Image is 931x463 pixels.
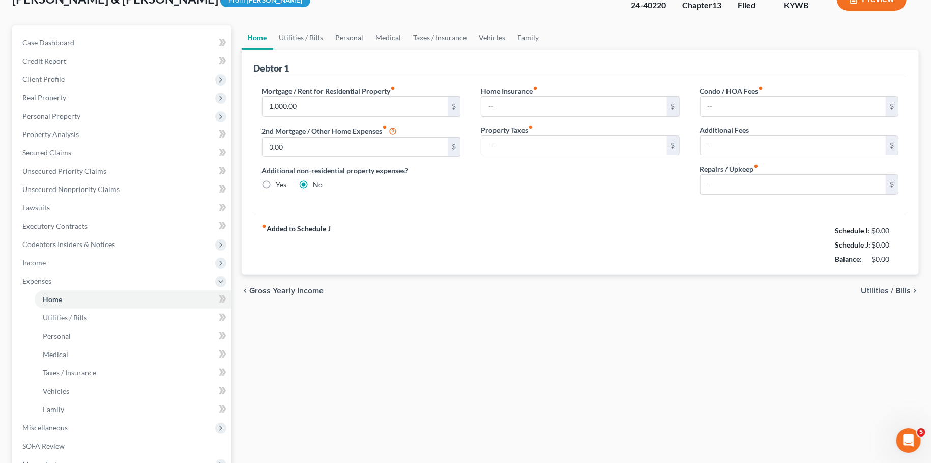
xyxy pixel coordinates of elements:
a: Home [242,25,273,50]
a: Case Dashboard [14,34,231,52]
span: Home [43,295,62,304]
div: $ [448,138,460,157]
label: Mortgage / Rent for Residential Property [262,86,396,96]
i: fiber_manual_record [528,125,533,130]
input: -- [263,138,448,157]
label: Additional Fees [700,125,749,135]
span: Secured Claims [22,148,71,157]
label: No [313,180,323,190]
label: Yes [276,180,287,190]
button: Utilities / Bills chevron_right [861,287,919,295]
label: Home Insurance [481,86,538,96]
iframe: Intercom live chat [896,428,921,453]
a: Medical [370,25,408,50]
span: Credit Report [22,57,66,65]
div: $0.00 [872,254,899,264]
div: $ [667,97,679,116]
strong: Balance: [835,255,862,263]
input: -- [701,97,886,116]
a: Utilities / Bills [35,309,231,327]
div: $ [667,136,679,155]
div: $ [886,97,898,116]
span: Lawsuits [22,203,50,212]
label: Property Taxes [481,125,533,135]
a: SOFA Review [14,437,231,455]
a: Personal [35,327,231,345]
span: Vehicles [43,387,69,395]
input: -- [481,136,667,155]
a: Unsecured Priority Claims [14,162,231,180]
span: Family [43,405,64,414]
i: fiber_manual_record [759,86,764,91]
input: -- [701,175,886,194]
i: fiber_manual_record [391,86,396,91]
a: Family [35,400,231,419]
a: Taxes / Insurance [35,364,231,382]
i: fiber_manual_record [533,86,538,91]
a: Unsecured Nonpriority Claims [14,180,231,199]
button: chevron_left Gross Yearly Income [242,287,324,295]
span: Personal [43,332,71,340]
div: $ [886,136,898,155]
span: Gross Yearly Income [250,287,324,295]
a: Utilities / Bills [273,25,330,50]
label: Condo / HOA Fees [700,86,764,96]
span: Property Analysis [22,130,79,139]
strong: Schedule I: [835,226,869,235]
a: Lawsuits [14,199,231,217]
a: Vehicles [35,382,231,400]
span: Unsecured Nonpriority Claims [22,185,120,194]
span: Income [22,258,46,267]
a: Executory Contracts [14,217,231,235]
span: Unsecured Priority Claims [22,167,106,175]
div: $0.00 [872,226,899,236]
div: Debtor 1 [254,62,289,74]
span: Utilities / Bills [861,287,911,295]
div: $ [448,97,460,116]
span: Real Property [22,93,66,102]
i: chevron_right [911,287,919,295]
a: Vehicles [473,25,512,50]
a: Medical [35,345,231,364]
strong: Schedule J: [835,240,870,249]
label: Additional non-residential property expenses? [262,165,461,176]
strong: Added to Schedule J [262,224,331,266]
label: Repairs / Upkeep [700,164,759,174]
div: $ [886,175,898,194]
span: Codebtors Insiders & Notices [22,240,115,249]
div: $0.00 [872,240,899,250]
i: fiber_manual_record [383,125,388,130]
a: Personal [330,25,370,50]
input: -- [481,97,667,116]
span: Case Dashboard [22,38,74,47]
span: Utilities / Bills [43,313,87,322]
span: 5 [917,428,925,437]
a: Taxes / Insurance [408,25,473,50]
span: Taxes / Insurance [43,368,96,377]
span: Expenses [22,277,51,285]
a: Property Analysis [14,125,231,144]
span: Personal Property [22,112,80,120]
input: -- [263,97,448,116]
a: Secured Claims [14,144,231,162]
input: -- [701,136,886,155]
a: Home [35,290,231,309]
a: Credit Report [14,52,231,70]
span: Client Profile [22,75,65,84]
label: 2nd Mortgage / Other Home Expenses [262,125,397,137]
span: SOFA Review [22,442,65,450]
i: chevron_left [242,287,250,295]
i: fiber_manual_record [754,164,759,169]
i: fiber_manual_record [262,224,267,229]
span: Miscellaneous [22,423,68,432]
span: Medical [43,350,68,359]
a: Family [512,25,545,50]
span: Executory Contracts [22,222,88,230]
